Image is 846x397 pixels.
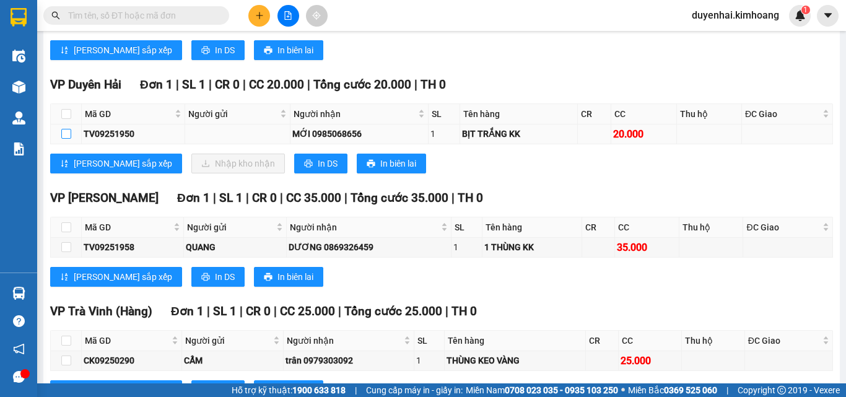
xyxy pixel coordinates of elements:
button: printerIn biên lai [357,154,426,173]
input: Tìm tên, số ĐT hoặc mã đơn [68,9,214,22]
span: [PERSON_NAME] sắp xếp [74,157,172,170]
span: TH 0 [451,304,477,318]
div: DƯƠNG 0869326459 [289,240,449,254]
span: Đơn 1 [177,191,210,205]
span: Người gửi [188,107,277,121]
span: Mã GD [85,334,169,347]
th: CC [611,104,676,124]
span: VP Duyên Hải [50,77,121,92]
img: warehouse-icon [12,111,25,124]
th: Thu hộ [679,217,744,238]
span: aim [312,11,321,20]
span: Tổng cước 35.000 [351,191,448,205]
td: TV09251958 [82,238,184,258]
img: warehouse-icon [12,81,25,94]
span: Đơn 1 [140,77,173,92]
div: 35.000 [617,240,677,255]
span: | [445,304,448,318]
th: CC [615,217,679,238]
img: warehouse-icon [12,287,25,300]
span: sort-ascending [60,273,69,282]
span: | [355,383,357,397]
span: Cung cấp máy in - giấy in: [366,383,463,397]
span: SL 1 [182,77,206,92]
strong: 1900 633 818 [292,385,346,395]
td: TV09251950 [82,124,185,144]
span: Mã GD [85,220,171,234]
div: QUANG [186,240,284,254]
span: message [13,371,25,383]
span: | [243,77,246,92]
span: CC 25.000 [280,304,335,318]
strong: 0369 525 060 [664,385,717,395]
span: Miền Bắc [628,383,717,397]
span: duyenhai.kimhoang [682,7,789,23]
span: Tổng cước 20.000 [313,77,411,92]
span: | [280,191,283,205]
img: solution-icon [12,142,25,155]
span: printer [304,159,313,169]
button: caret-down [817,5,839,27]
span: In biên lai [277,270,313,284]
button: printerIn DS [294,154,347,173]
span: | [344,191,347,205]
button: file-add [277,5,299,27]
span: search [51,11,60,20]
span: sort-ascending [60,159,69,169]
span: | [240,304,243,318]
span: Người nhận [294,107,416,121]
div: trân 0979303092 [286,354,412,367]
span: ĐC Giao [748,334,820,347]
span: | [451,191,455,205]
th: Tên hàng [482,217,582,238]
th: CR [582,217,616,238]
div: THÙNG KEO VÀNG [447,354,583,367]
span: ĐC Giao [746,220,819,234]
span: CR 0 [246,304,271,318]
span: question-circle [13,315,25,327]
span: Người nhận [290,220,438,234]
th: Tên hàng [460,104,578,124]
span: In biên lai [380,157,416,170]
span: | [207,304,210,318]
th: SL [414,331,445,351]
span: In biên lai [277,43,313,57]
span: | [338,304,341,318]
span: SL 1 [219,191,243,205]
span: [PERSON_NAME] sắp xếp [74,383,172,397]
th: CR [586,331,619,351]
span: CR 0 [215,77,240,92]
span: printer [201,46,210,56]
button: printerIn DS [191,267,245,287]
th: SL [451,217,482,238]
span: [PERSON_NAME] sắp xếp [74,270,172,284]
div: CẨM [184,354,281,367]
img: logo-vxr [11,8,27,27]
div: BỊT TRẮNG KK [462,127,575,141]
button: plus [248,5,270,27]
div: TV09251958 [84,240,181,254]
button: downloadNhập kho nhận [191,154,285,173]
span: 1 [803,6,808,14]
span: ⚪️ [621,388,625,393]
span: | [213,191,216,205]
span: [PERSON_NAME] sắp xếp [74,43,172,57]
button: sort-ascending[PERSON_NAME] sắp xếp [50,267,182,287]
div: 1 [416,354,442,367]
span: file-add [284,11,292,20]
div: 1 [453,240,480,254]
th: Thu hộ [677,104,742,124]
span: | [307,77,310,92]
th: Tên hàng [445,331,586,351]
span: SL 1 [213,304,237,318]
span: In DS [215,270,235,284]
span: Người gửi [185,334,271,347]
div: 25.000 [621,353,679,369]
span: | [726,383,728,397]
button: printerIn DS [191,40,245,60]
span: In DS [215,43,235,57]
span: Mã GD [85,107,172,121]
span: copyright [777,386,786,395]
span: | [274,304,277,318]
button: sort-ascending[PERSON_NAME] sắp xếp [50,40,182,60]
